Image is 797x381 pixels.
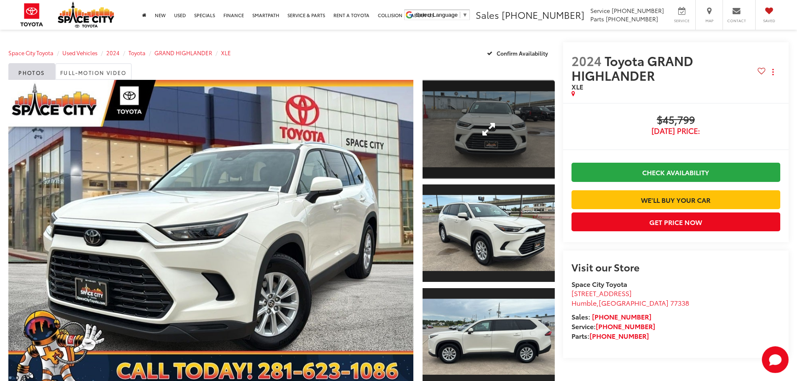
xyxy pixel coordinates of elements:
[589,331,649,340] a: [PHONE_NUMBER]
[772,69,774,75] span: dropdown dots
[571,298,597,307] span: Humble
[571,312,590,321] span: Sales:
[416,12,458,18] span: Select Language
[727,18,746,23] span: Contact
[476,8,499,21] span: Sales
[571,163,780,182] a: Check Availability
[571,331,649,340] strong: Parts:
[462,12,468,18] span: ▼
[762,346,789,373] svg: Start Chat
[571,114,780,127] span: $45,799
[423,80,555,179] a: Expand Photo 1
[62,49,97,56] a: Used Vehicles
[612,6,664,15] span: [PHONE_NUMBER]
[497,49,548,57] span: Confirm Availability
[571,288,689,307] a: [STREET_ADDRESS] Humble,[GEOGRAPHIC_DATA] 77338
[700,18,718,23] span: Map
[766,65,780,79] button: Actions
[55,63,132,80] a: Full-Motion Video
[760,18,778,23] span: Saved
[571,298,689,307] span: ,
[606,15,658,23] span: [PHONE_NUMBER]
[106,49,120,56] a: 2024
[762,346,789,373] button: Toggle Chat Window
[8,63,55,80] a: Photos
[8,49,54,56] a: Space City Toyota
[670,298,689,307] span: 77338
[592,312,651,321] a: [PHONE_NUMBER]
[571,279,627,289] strong: Space City Toyota
[221,49,231,56] a: XLE
[421,299,556,374] img: 2024 Toyota GRAND HIGHLANDER XLE
[571,82,583,91] span: XLE
[571,51,602,69] span: 2024
[128,49,146,56] a: Toyota
[154,49,212,56] a: GRAND HIGHLANDER
[571,127,780,135] span: [DATE] Price:
[423,184,555,283] a: Expand Photo 2
[571,321,655,331] strong: Service:
[482,46,555,60] button: Confirm Availability
[672,18,691,23] span: Service
[421,195,556,271] img: 2024 Toyota GRAND HIGHLANDER XLE
[571,261,780,272] h2: Visit our Store
[590,6,610,15] span: Service
[590,15,604,23] span: Parts
[571,212,780,231] button: Get Price Now
[599,298,669,307] span: [GEOGRAPHIC_DATA]
[571,190,780,209] a: We'll Buy Your Car
[58,2,114,28] img: Space City Toyota
[596,321,655,331] a: [PHONE_NUMBER]
[502,8,584,21] span: [PHONE_NUMBER]
[416,12,468,18] a: Select Language​
[571,288,632,298] span: [STREET_ADDRESS]
[571,51,693,84] span: Toyota GRAND HIGHLANDER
